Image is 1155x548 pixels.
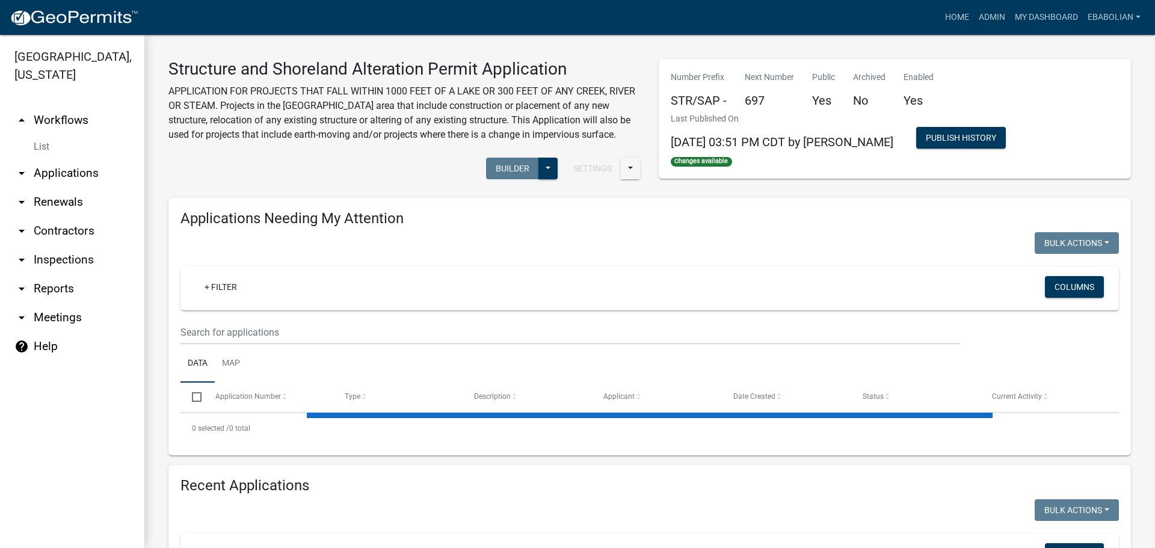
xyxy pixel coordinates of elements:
i: arrow_drop_down [14,195,29,209]
p: Number Prefix [671,71,727,84]
span: Description [474,392,511,401]
button: Settings [564,158,621,179]
a: + Filter [195,276,247,298]
i: arrow_drop_down [14,166,29,180]
i: arrow_drop_down [14,310,29,325]
datatable-header-cell: Current Activity [981,383,1110,411]
i: arrow_drop_down [14,224,29,238]
p: APPLICATION FOR PROJECTS THAT FALL WITHIN 1000 FEET OF A LAKE OR 300 FEET OF ANY CREEK, RIVER OR ... [168,84,641,142]
wm-modal-confirm: Workflow Publish History [916,134,1006,144]
div: 0 total [180,413,1119,443]
span: Type [345,392,360,401]
a: Home [940,6,974,29]
p: Next Number [745,71,794,84]
datatable-header-cell: Applicant [592,383,721,411]
datatable-header-cell: Type [333,383,463,411]
datatable-header-cell: Select [180,383,203,411]
p: Enabled [904,71,934,84]
p: Public [812,71,835,84]
datatable-header-cell: Status [851,383,981,411]
a: Admin [974,6,1010,29]
h4: Applications Needing My Attention [180,210,1119,227]
a: My Dashboard [1010,6,1083,29]
a: ebabolian [1083,6,1145,29]
h4: Recent Applications [180,477,1119,494]
h3: Structure and Shoreland Alteration Permit Application [168,59,641,79]
span: Applicant [603,392,635,401]
span: Changes available [671,157,732,167]
p: Last Published On [671,112,893,125]
a: Data [180,345,215,383]
h5: 697 [745,93,794,108]
span: Application Number [215,392,281,401]
button: Bulk Actions [1035,499,1119,521]
datatable-header-cell: Date Created [721,383,851,411]
datatable-header-cell: Description [463,383,592,411]
span: Current Activity [992,392,1042,401]
h5: STR/SAP - [671,93,727,108]
input: Search for applications [180,320,959,345]
span: 0 selected / [192,424,229,433]
a: Map [215,345,247,383]
button: Bulk Actions [1035,232,1119,254]
h5: Yes [812,93,835,108]
i: help [14,339,29,354]
i: arrow_drop_down [14,253,29,267]
i: arrow_drop_down [14,282,29,296]
h5: Yes [904,93,934,108]
p: Archived [853,71,885,84]
button: Builder [486,158,539,179]
span: Status [863,392,884,401]
span: [DATE] 03:51 PM CDT by [PERSON_NAME] [671,135,893,149]
button: Columns [1045,276,1104,298]
i: arrow_drop_up [14,113,29,128]
button: Publish History [916,127,1006,149]
h5: No [853,93,885,108]
span: Date Created [733,392,775,401]
datatable-header-cell: Application Number [203,383,333,411]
